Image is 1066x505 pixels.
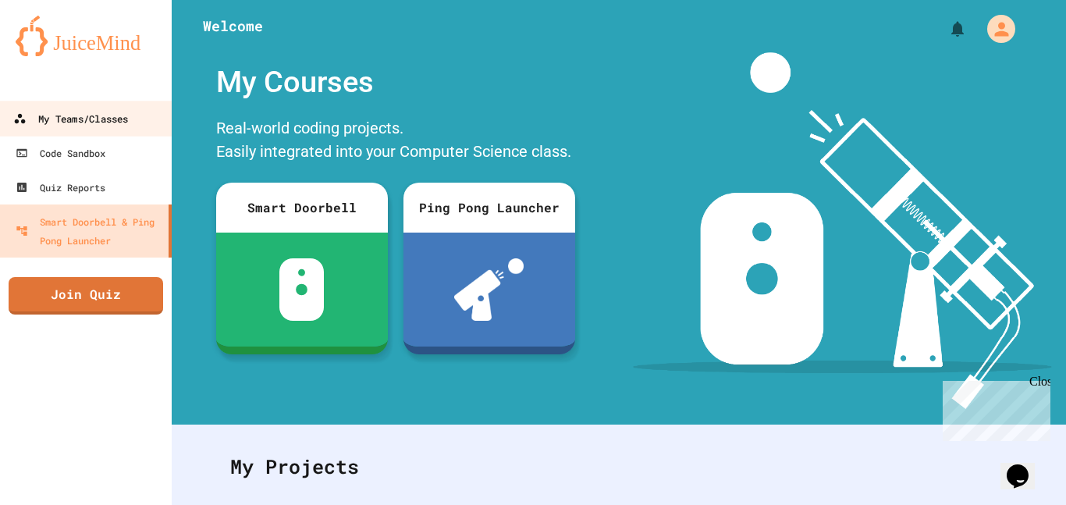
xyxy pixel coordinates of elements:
[971,11,1019,47] div: My Account
[16,212,162,250] div: Smart Doorbell & Ping Pong Launcher
[13,109,128,129] div: My Teams/Classes
[215,436,1023,497] div: My Projects
[454,258,524,321] img: ppl-with-ball.png
[6,6,108,99] div: Chat with us now!Close
[208,112,583,171] div: Real-world coding projects. Easily integrated into your Computer Science class.
[16,178,105,197] div: Quiz Reports
[16,144,105,162] div: Code Sandbox
[208,52,583,112] div: My Courses
[1000,443,1050,489] iframe: chat widget
[9,277,163,315] a: Join Quiz
[403,183,575,233] div: Ping Pong Launcher
[216,183,388,233] div: Smart Doorbell
[936,375,1050,441] iframe: chat widget
[279,258,324,321] img: sdb-white.svg
[633,52,1051,409] img: banner-image-my-projects.png
[16,16,156,56] img: logo-orange.svg
[919,16,971,42] div: My Notifications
